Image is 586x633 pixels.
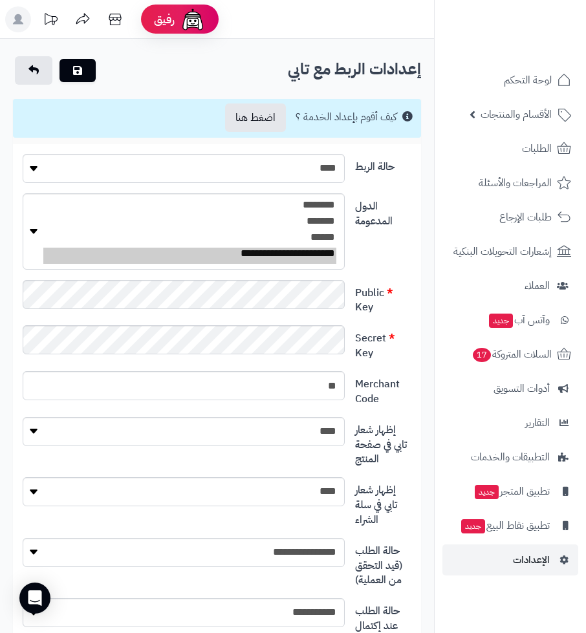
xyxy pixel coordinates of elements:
img: ai-face.png [180,6,206,32]
span: وآتس آب [488,311,550,329]
span: جديد [489,314,513,328]
a: تطبيق نقاط البيعجديد [442,510,578,541]
a: السلات المتروكة17 [442,339,578,370]
span: التطبيقات والخدمات [471,448,550,466]
span: الأقسام والمنتجات [481,105,552,123]
a: تطبيق المتجرجديد [442,476,578,507]
span: جديد [475,485,499,499]
span: الإعدادات [513,551,550,569]
a: التطبيقات والخدمات [442,442,578,473]
span: رفيق [154,12,175,27]
h2: إعدادات الربط مع تابي [13,56,421,83]
a: التقارير [442,407,578,438]
a: الإعدادات [442,544,578,575]
span: إشعارات التحويلات البنكية [453,242,552,261]
span: 17 [473,348,491,362]
label: حالة الطلب (قيد التحقق من العملية) [350,538,417,588]
div: Open Intercom Messenger [19,583,50,614]
span: العملاء [525,277,550,295]
a: لوحة التحكم [442,65,578,96]
label: إظهار شعار تابي في سلة الشراء [350,477,417,528]
a: الطلبات [442,133,578,164]
small: كيف أقوم بإعداد الخدمة ؟ [296,109,396,125]
a: وآتس آبجديد [442,305,578,336]
span: لوحة التحكم [504,71,552,89]
span: تطبيق نقاط البيع [460,517,550,535]
a: أدوات التسويق [442,373,578,404]
a: اضغط هنا [225,103,286,132]
label: Merchant Code [350,371,417,407]
a: المراجعات والأسئلة [442,167,578,198]
span: السلات المتروكة [472,345,552,363]
a: العملاء [442,270,578,301]
span: الطلبات [522,140,552,158]
span: طلبات الإرجاع [499,208,552,226]
a: تحديثات المنصة [34,6,67,36]
a: إشعارات التحويلات البنكية [442,236,578,267]
span: جديد [461,519,485,533]
span: المراجعات والأسئلة [479,174,552,192]
span: التقارير [525,414,550,432]
label: Secret Key [350,325,417,361]
a: طلبات الإرجاع [442,202,578,233]
label: حالة الربط [350,154,417,175]
span: أدوات التسويق [494,380,550,398]
label: إظهار شعار تابي في صفحة المنتج [350,417,417,467]
label: Public Key [350,280,417,316]
label: الدول المدعومة [350,193,417,229]
span: تطبيق المتجر [473,482,550,500]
